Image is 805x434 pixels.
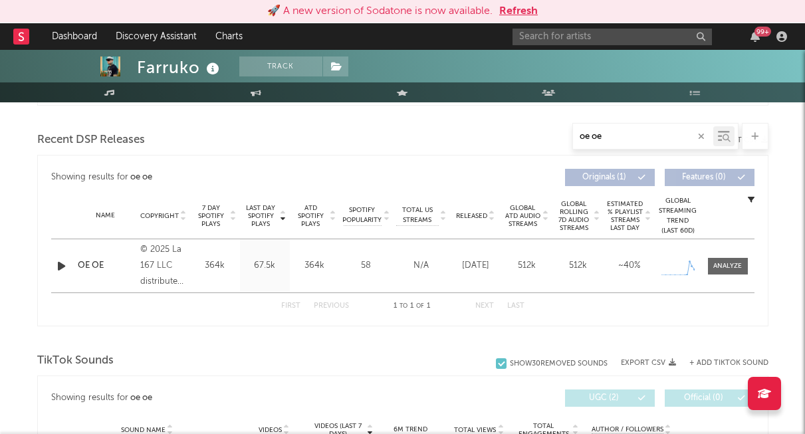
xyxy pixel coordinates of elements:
button: Refresh [499,3,538,19]
span: 7 Day Spotify Plays [193,204,229,228]
span: Official ( 0 ) [673,394,735,402]
div: 512k [556,259,600,272]
div: N/A [396,259,447,272]
button: Export CSV [621,359,676,367]
span: Spotify Popularity [342,205,382,225]
button: Next [475,302,494,310]
button: Originals(1) [565,169,655,186]
span: Last Day Spotify Plays [243,204,279,228]
button: 99+ [750,31,760,42]
span: Author / Followers [592,425,663,434]
span: Sound Name [121,426,166,434]
div: Show 30 Removed Sounds [510,360,608,368]
span: Estimated % Playlist Streams Last Day [607,200,643,232]
span: Released [456,212,487,220]
button: Track [239,56,322,76]
a: OE OE [78,259,134,272]
div: 512k [505,259,549,272]
span: of [416,303,424,309]
div: Showing results for [51,169,403,186]
span: to [400,303,407,309]
div: ~ 40 % [607,259,651,272]
div: [DATE] [453,259,498,272]
input: Search for artists [513,29,712,45]
button: Previous [314,302,349,310]
span: UGC ( 2 ) [574,394,635,402]
div: oe oe [130,169,152,185]
a: Charts [206,23,252,50]
span: Originals ( 1 ) [574,173,635,181]
button: Official(0) [665,389,754,407]
span: Features ( 0 ) [673,173,735,181]
div: 🚀 A new version of Sodatone is now available. [267,3,493,19]
span: Copyright [140,212,179,220]
div: 364k [293,259,336,272]
div: Global Streaming Trend (Last 60D) [658,196,698,236]
button: + Add TikTok Sound [689,360,768,367]
span: TikTok Sounds [37,353,114,369]
a: Discovery Assistant [106,23,206,50]
div: 1 1 1 [376,298,449,314]
button: First [281,302,300,310]
button: Features(0) [665,169,754,186]
span: Videos [259,426,282,434]
div: © 2025 La 167 LLC distributed by Warner Music Latina Inc. [140,242,187,290]
div: Farruko [137,56,223,78]
div: 58 [343,259,390,272]
button: Last [507,302,524,310]
div: Showing results for [51,389,403,407]
div: 364k [193,259,237,272]
button: UGC(2) [565,389,655,407]
div: Name [78,211,134,221]
span: Global ATD Audio Streams [505,204,541,228]
input: Search by song name or URL [573,132,713,142]
span: ATD Spotify Plays [293,204,328,228]
div: 67.5k [243,259,287,272]
a: Dashboard [43,23,106,50]
span: Global Rolling 7D Audio Streams [556,200,592,232]
div: oe oe [130,390,152,406]
button: + Add TikTok Sound [676,360,768,367]
div: 99 + [754,27,771,37]
span: Total US Streams [396,205,439,225]
span: Total Views [454,426,496,434]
